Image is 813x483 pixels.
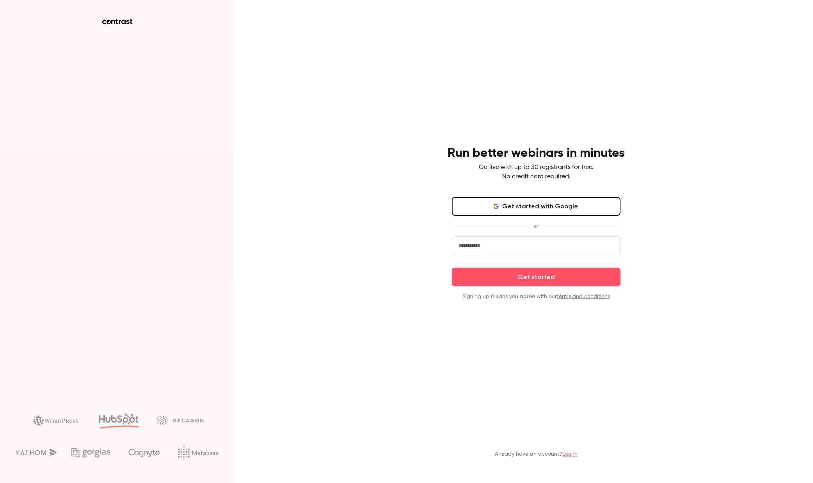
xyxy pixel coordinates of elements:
[448,146,625,161] h4: Run better webinars in minutes
[452,268,620,286] button: Get started
[479,163,594,181] p: Go live with up to 30 registrants for free. No credit card required.
[557,294,610,299] a: terms and conditions
[530,222,543,230] span: or
[452,293,620,300] p: Signing up means you agree with our
[562,451,578,457] a: Log in
[452,197,620,216] button: Get started with Google
[157,416,203,424] img: decagon
[495,450,578,458] p: Already have an account?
